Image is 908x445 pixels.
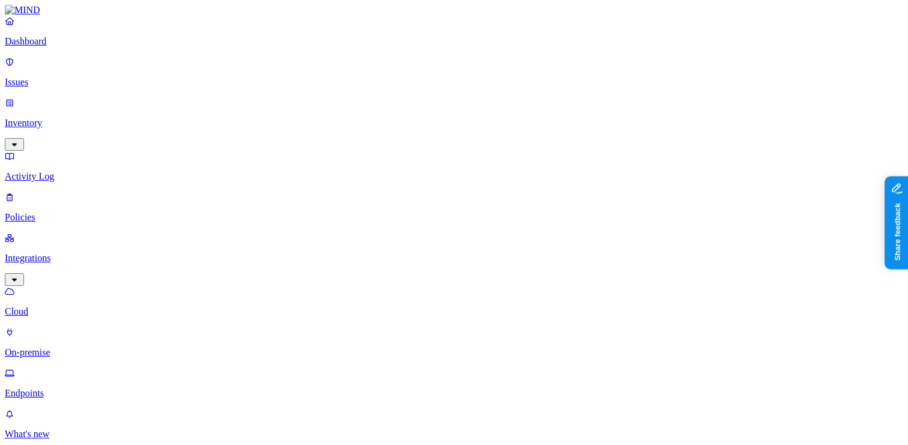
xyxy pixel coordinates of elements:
[5,286,903,317] a: Cloud
[5,306,903,317] p: Cloud
[5,212,903,223] p: Policies
[5,5,40,16] img: MIND
[5,327,903,358] a: On-premise
[5,151,903,182] a: Activity Log
[5,5,903,16] a: MIND
[5,408,903,440] a: What's new
[5,36,903,47] p: Dashboard
[5,192,903,223] a: Policies
[5,347,903,358] p: On-premise
[5,171,903,182] p: Activity Log
[5,429,903,440] p: What's new
[5,253,903,264] p: Integrations
[5,388,903,399] p: Endpoints
[5,368,903,399] a: Endpoints
[5,77,903,88] p: Issues
[5,97,903,149] a: Inventory
[5,56,903,88] a: Issues
[5,118,903,129] p: Inventory
[5,232,903,284] a: Integrations
[5,16,903,47] a: Dashboard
